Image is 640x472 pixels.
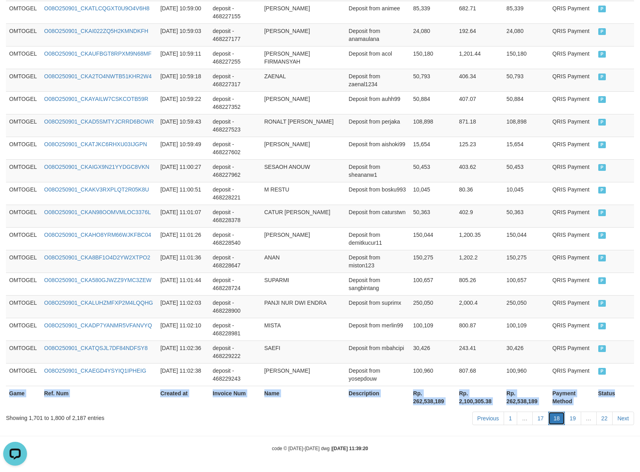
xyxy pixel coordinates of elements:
[503,318,549,340] td: 100,109
[456,295,503,318] td: 2,000.4
[549,205,595,227] td: QRIS Payment
[157,182,209,205] td: [DATE] 11:00:51
[209,159,261,182] td: deposit - 468227962
[6,273,41,295] td: OMTOGEL
[209,205,261,227] td: deposit - 468228378
[157,137,209,159] td: [DATE] 10:59:49
[549,318,595,340] td: QRIS Payment
[209,386,261,408] th: Invoice Num
[503,227,549,250] td: 150,044
[598,345,606,352] span: PAID
[410,1,456,23] td: 85,339
[456,137,503,159] td: 125.23
[345,182,410,205] td: Deposit from bosku993
[504,412,517,425] a: 1
[503,114,549,137] td: 108,898
[6,386,41,408] th: Game
[503,363,549,386] td: 100,960
[41,386,157,408] th: Ref. Num
[598,323,606,329] span: PAID
[3,3,27,27] button: Open LiveChat chat widget
[456,46,503,69] td: 1,201.44
[157,250,209,273] td: [DATE] 11:01:36
[261,69,345,91] td: ZAENAL
[503,273,549,295] td: 100,657
[456,363,503,386] td: 807.68
[410,182,456,205] td: 10,045
[209,273,261,295] td: deposit - 468228724
[345,386,410,408] th: Description
[345,273,410,295] td: Deposit from sangbintang
[209,295,261,318] td: deposit - 468228900
[410,69,456,91] td: 50,793
[612,412,634,425] a: Next
[549,91,595,114] td: QRIS Payment
[157,318,209,340] td: [DATE] 11:02:10
[598,187,606,193] span: PAID
[503,205,549,227] td: 50,363
[209,46,261,69] td: deposit - 468227255
[157,363,209,386] td: [DATE] 11:02:38
[157,340,209,363] td: [DATE] 11:02:36
[44,28,148,34] a: O08O250901_CKAI022ZQ5H2KMNDKFH
[549,273,595,295] td: QRIS Payment
[598,51,606,58] span: PAID
[44,73,152,79] a: O08O250901_CKA2TO4NWTB51KHR2W4
[410,318,456,340] td: 100,109
[503,46,549,69] td: 150,180
[261,1,345,23] td: [PERSON_NAME]
[345,1,410,23] td: Deposit from animee
[261,159,345,182] td: SESAOH ANOUW
[503,69,549,91] td: 50,793
[261,295,345,318] td: PANJI NUR DWI ENDRA
[6,69,41,91] td: OMTOGEL
[549,295,595,318] td: QRIS Payment
[345,363,410,386] td: Deposit from yosepdouw
[503,340,549,363] td: 30,426
[549,23,595,46] td: QRIS Payment
[598,232,606,239] span: PAID
[209,227,261,250] td: deposit - 468228540
[209,340,261,363] td: deposit - 468229222
[157,386,209,408] th: Created at
[44,254,150,261] a: O08O250901_CKA8BF1O4D2YW2XTPO2
[345,46,410,69] td: Deposit from acol
[44,164,149,170] a: O08O250901_CKAIGX9N21YYDGC8VKN
[345,295,410,318] td: Deposit from suprimx
[503,250,549,273] td: 150,275
[157,159,209,182] td: [DATE] 11:00:27
[549,182,595,205] td: QRIS Payment
[209,69,261,91] td: deposit - 468227317
[503,91,549,114] td: 50,884
[549,137,595,159] td: QRIS Payment
[345,114,410,137] td: Deposit from perjaka
[44,345,147,351] a: O08O250901_CKATQSJL7DF84NDFSY8
[503,386,549,408] th: Rp. 262,538,189
[44,277,151,283] a: O08O250901_CKA580GJWZZ9YMC3ZEW
[261,182,345,205] td: M RESTU
[209,114,261,137] td: deposit - 468227523
[598,119,606,126] span: PAID
[6,205,41,227] td: OMTOGEL
[261,386,345,408] th: Name
[549,69,595,91] td: QRIS Payment
[345,250,410,273] td: Deposit from miston123
[261,250,345,273] td: ANAN
[549,114,595,137] td: QRIS Payment
[261,114,345,137] td: RONALT [PERSON_NAME]
[6,182,41,205] td: OMTOGEL
[548,412,565,425] a: 18
[44,96,148,102] a: O08O250901_CKAYAILW7CSKCOTB59R
[6,411,261,422] div: Showing 1,701 to 1,800 of 2,187 entries
[549,227,595,250] td: QRIS Payment
[157,114,209,137] td: [DATE] 10:59:43
[410,46,456,69] td: 150,180
[598,277,606,284] span: PAID
[6,114,41,137] td: OMTOGEL
[261,273,345,295] td: SUPARMI
[209,250,261,273] td: deposit - 468228647
[598,141,606,148] span: PAID
[456,23,503,46] td: 192.64
[598,28,606,35] span: PAID
[503,137,549,159] td: 15,654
